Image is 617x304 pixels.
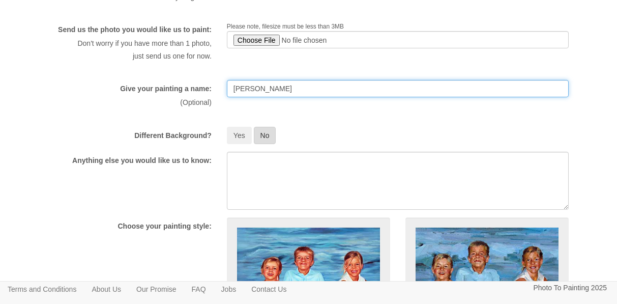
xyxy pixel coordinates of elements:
p: (Optional) [48,96,212,109]
button: No [254,127,276,144]
p: Photo To Painting 2025 [533,282,607,294]
a: Jobs [214,282,244,297]
label: Give your painting a name: [120,84,212,94]
label: Send us the photo you would like us to paint: [58,24,212,35]
span: Please note, filesize must be less than 3MB [227,23,344,30]
a: FAQ [184,282,214,297]
label: Different Background? [134,130,212,141]
a: Contact Us [244,282,294,297]
a: Our Promise [129,282,184,297]
label: Choose your painting style: [117,221,211,231]
p: Don't worry if you have more than 1 photo, just send us one for now. [48,37,212,62]
label: Anything else you would like us to know: [72,155,212,165]
button: Yes [227,127,252,144]
a: About Us [84,282,129,297]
